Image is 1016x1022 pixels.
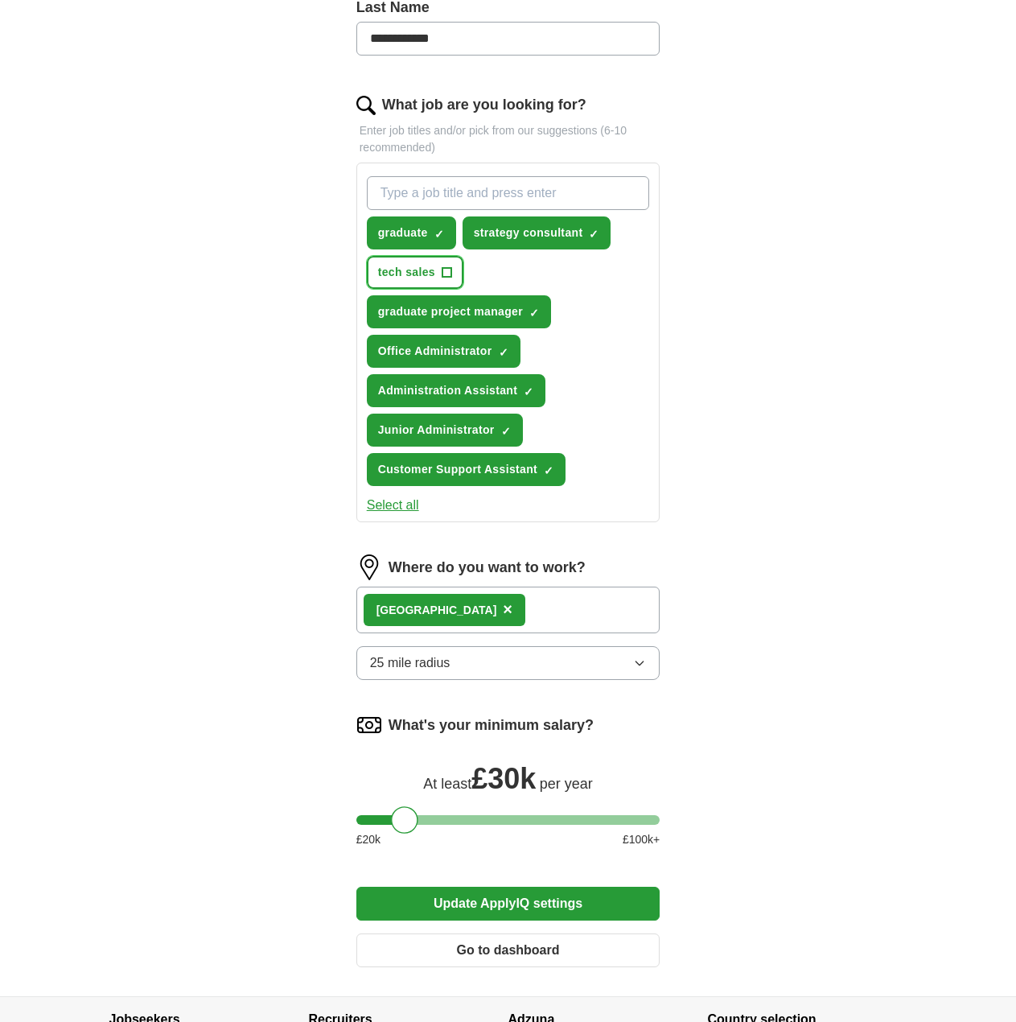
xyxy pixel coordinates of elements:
span: At least [423,776,471,792]
span: tech sales [378,264,435,281]
span: ✓ [544,464,553,477]
span: Office Administrator [378,343,492,360]
button: graduate project manager✓ [367,295,551,328]
span: ✓ [589,228,598,241]
span: Customer Support Assistant [378,461,537,478]
img: search.png [356,96,376,115]
input: Type a job title and press enter [367,176,650,210]
span: £ 30k [471,762,536,795]
span: graduate project manager [378,303,523,320]
img: salary.png [356,712,382,738]
span: ✓ [499,346,508,359]
span: Junior Administrator [378,422,495,439]
button: × [503,598,512,622]
button: Office Administrator✓ [367,335,520,368]
button: 25 mile radius [356,646,660,680]
button: graduate✓ [367,216,456,249]
div: [GEOGRAPHIC_DATA] [376,602,497,619]
span: strategy consultant [474,225,583,241]
span: £ 100 k+ [623,831,660,848]
span: ✓ [434,228,444,241]
button: Administration Assistant✓ [367,374,546,407]
button: Junior Administrator✓ [367,414,523,447]
button: tech sales [367,256,463,289]
button: Go to dashboard [356,933,660,967]
label: What's your minimum salary? [389,715,594,736]
p: Enter job titles and/or pick from our suggestions (6-10 recommended) [356,122,660,156]
label: Where do you want to work? [389,557,586,579]
span: ✓ [501,425,511,438]
span: 25 mile radius [370,653,450,673]
span: Administration Assistant [378,382,518,399]
button: Select all [367,496,419,515]
label: What job are you looking for? [382,94,586,116]
button: strategy consultant✓ [463,216,611,249]
span: ✓ [529,307,539,319]
span: £ 20 k [356,831,380,848]
button: Update ApplyIQ settings [356,887,660,921]
span: per year [540,776,593,792]
span: ✓ [524,385,533,398]
span: graduate [378,225,428,241]
span: × [503,600,512,618]
img: location.png [356,554,382,580]
button: Customer Support Assistant✓ [367,453,566,486]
